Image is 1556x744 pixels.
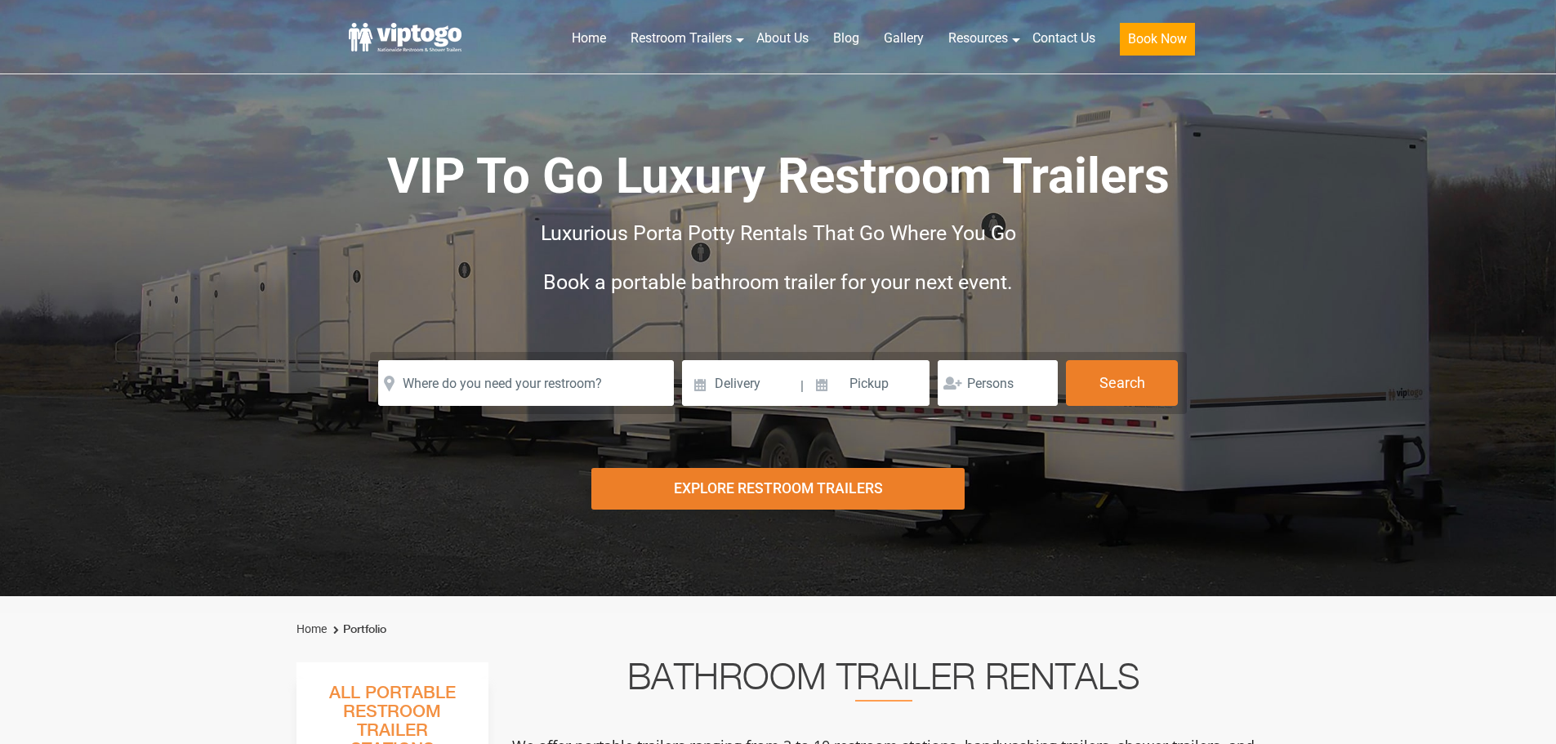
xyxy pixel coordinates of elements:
span: | [800,360,804,412]
a: Resources [936,20,1020,56]
button: Book Now [1120,23,1195,56]
input: Delivery [682,360,799,406]
input: Persons [938,360,1058,406]
a: Home [560,20,618,56]
span: VIP To Go Luxury Restroom Trailers [387,147,1170,205]
button: Search [1066,360,1178,406]
a: Blog [821,20,872,56]
a: Home [296,622,327,635]
a: Contact Us [1020,20,1108,56]
a: Book Now [1108,20,1207,65]
a: Gallery [872,20,936,56]
input: Pickup [806,360,930,406]
button: Live Chat [1491,679,1556,744]
a: Restroom Trailers [618,20,744,56]
h2: Bathroom Trailer Rentals [510,662,1257,702]
span: Luxurious Porta Potty Rentals That Go Where You Go [541,221,1016,245]
a: About Us [744,20,821,56]
div: Explore Restroom Trailers [591,468,965,510]
li: Portfolio [329,620,386,639]
input: Where do you need your restroom? [378,360,674,406]
span: Book a portable bathroom trailer for your next event. [543,270,1013,294]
